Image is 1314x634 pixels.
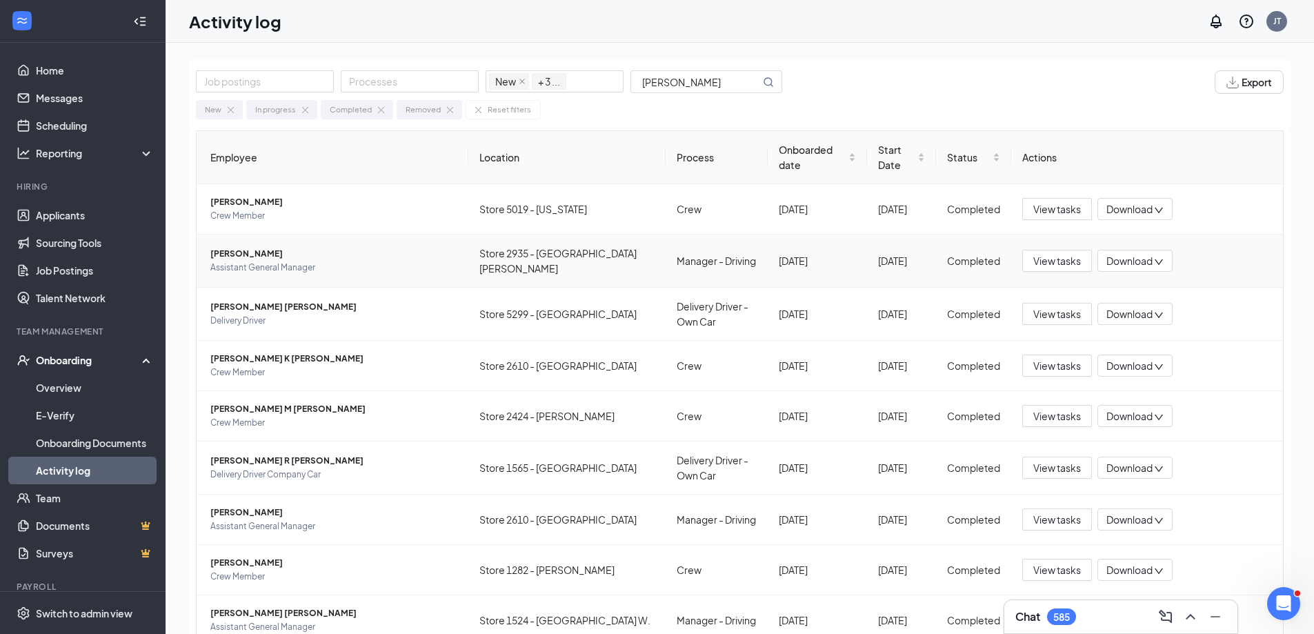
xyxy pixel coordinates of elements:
span: Download [1106,254,1153,268]
div: [DATE] [779,562,856,577]
span: Download [1106,202,1153,217]
svg: WorkstreamLogo [15,14,29,28]
svg: UserCheck [17,353,30,367]
div: Hiring [17,181,151,192]
a: Onboarding Documents [36,429,154,457]
div: Onboarding [36,353,142,367]
td: Delivery Driver - Own Car [666,288,768,341]
button: View tasks [1022,355,1092,377]
div: Completed [947,512,1000,527]
div: Completed [947,613,1000,628]
span: New [495,74,516,89]
div: [DATE] [779,358,856,373]
h1: Activity log [189,10,281,33]
button: View tasks [1022,405,1092,427]
th: Process [666,131,768,184]
div: Completed [947,253,1000,268]
span: [PERSON_NAME] [210,506,457,519]
span: Download [1106,359,1153,373]
a: Team [36,484,154,512]
span: close [519,78,526,85]
svg: Settings [17,606,30,620]
button: View tasks [1022,198,1092,220]
div: [DATE] [779,201,856,217]
div: Completed [947,562,1000,577]
div: Completed [947,408,1000,424]
svg: MagnifyingGlass [763,77,774,88]
span: down [1154,464,1164,474]
div: [DATE] [878,253,925,268]
td: Store 5299 - [GEOGRAPHIC_DATA] [468,288,666,341]
span: Export [1242,77,1272,87]
span: + 3 ... [538,74,560,89]
div: In progress [255,103,296,116]
div: [DATE] [878,306,925,321]
svg: ChevronUp [1182,608,1199,625]
button: View tasks [1022,559,1092,581]
a: Messages [36,84,154,112]
th: Onboarded date [768,131,867,184]
a: Talent Network [36,284,154,312]
td: Store 2935 - [GEOGRAPHIC_DATA][PERSON_NAME] [468,235,666,288]
a: Home [36,57,154,84]
td: Crew [666,341,768,391]
span: [PERSON_NAME] M [PERSON_NAME] [210,402,457,416]
td: Store 5019 - [US_STATE] [468,184,666,235]
div: [DATE] [779,408,856,424]
span: down [1154,310,1164,320]
div: [DATE] [779,253,856,268]
span: View tasks [1033,512,1081,527]
span: down [1154,257,1164,267]
a: Sourcing Tools [36,229,154,257]
button: View tasks [1022,250,1092,272]
div: Reset filters [488,103,531,116]
th: Employee [197,131,468,184]
div: [DATE] [878,358,925,373]
span: Status [947,150,990,165]
span: Crew Member [210,570,457,584]
div: [DATE] [878,613,925,628]
span: down [1154,566,1164,576]
span: New [489,73,529,90]
div: [DATE] [779,306,856,321]
div: Completed [947,201,1000,217]
span: + 3 ... [532,73,566,90]
a: SurveysCrown [36,539,154,567]
button: View tasks [1022,508,1092,531]
a: Scheduling [36,112,154,139]
td: Store 1565 - [GEOGRAPHIC_DATA] [468,442,666,495]
a: Applicants [36,201,154,229]
button: Export [1215,70,1284,94]
span: Download [1106,461,1153,475]
td: Manager - Driving [666,235,768,288]
span: [PERSON_NAME] [PERSON_NAME] [210,606,457,620]
span: [PERSON_NAME] K [PERSON_NAME] [210,352,457,366]
span: View tasks [1033,358,1081,373]
span: View tasks [1033,201,1081,217]
span: down [1154,362,1164,372]
a: Overview [36,374,154,402]
div: [DATE] [878,512,925,527]
span: Delivery Driver Company Car [210,468,457,482]
span: View tasks [1033,408,1081,424]
span: Download [1106,513,1153,527]
span: Download [1106,563,1153,577]
th: Location [468,131,666,184]
div: [DATE] [878,562,925,577]
span: [PERSON_NAME] [210,247,457,261]
div: Removed [406,103,441,116]
div: [DATE] [779,512,856,527]
td: Manager - Driving [666,495,768,545]
span: [PERSON_NAME] [PERSON_NAME] [210,300,457,314]
span: Download [1106,307,1153,321]
td: Crew [666,545,768,595]
svg: Notifications [1208,13,1224,30]
div: Completed [947,306,1000,321]
td: Crew [666,184,768,235]
span: Download [1106,409,1153,424]
svg: Minimize [1207,608,1224,625]
a: Job Postings [36,257,154,284]
iframe: Intercom live chat [1267,587,1300,620]
th: Start Date [867,131,936,184]
svg: Collapse [133,14,147,28]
